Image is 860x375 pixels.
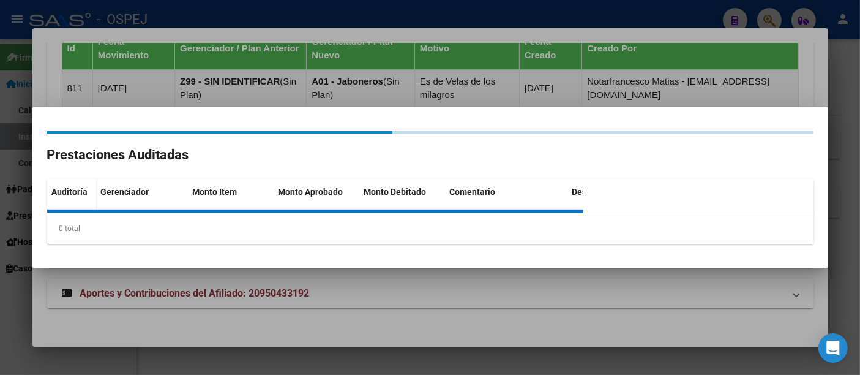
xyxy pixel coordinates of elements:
[193,187,237,197] span: Monto Item
[359,179,445,230] datatable-header-cell: Monto Debitado
[47,179,96,230] datatable-header-cell: Auditoría
[572,187,618,197] span: Descripción
[52,187,88,197] span: Auditoría
[279,187,343,197] span: Monto Aprobado
[101,187,149,197] span: Gerenciador
[450,187,496,197] span: Comentario
[47,143,813,167] h2: Prestaciones Auditadas
[818,333,848,363] div: Open Intercom Messenger
[364,187,427,197] span: Monto Debitado
[567,179,690,230] datatable-header-cell: Descripción
[96,179,188,230] datatable-header-cell: Gerenciador
[445,179,567,230] datatable-header-cell: Comentario
[274,179,359,230] datatable-header-cell: Monto Aprobado
[47,213,813,244] div: 0 total
[188,179,274,230] datatable-header-cell: Monto Item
